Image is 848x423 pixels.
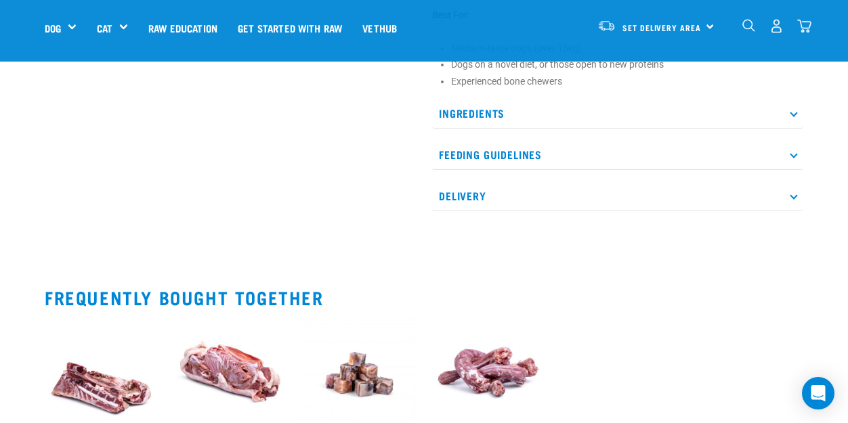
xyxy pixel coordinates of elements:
[97,20,112,36] a: Cat
[432,98,803,129] p: Ingredients
[622,25,701,30] span: Set Delivery Area
[742,19,755,32] img: home-icon-1@2x.png
[138,1,228,55] a: Raw Education
[45,20,61,36] a: Dog
[597,20,616,32] img: van-moving.png
[769,19,784,33] img: user.png
[45,287,803,308] h2: Frequently bought together
[432,139,803,170] p: Feeding Guidelines
[802,377,834,409] div: Open Intercom Messenger
[352,1,407,55] a: Vethub
[451,58,803,72] li: Dogs on a novel diet, or those open to new proteins
[432,181,803,211] p: Delivery
[451,74,803,89] li: Experienced bone chewers
[797,19,811,33] img: home-icon@2x.png
[228,1,352,55] a: Get started with Raw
